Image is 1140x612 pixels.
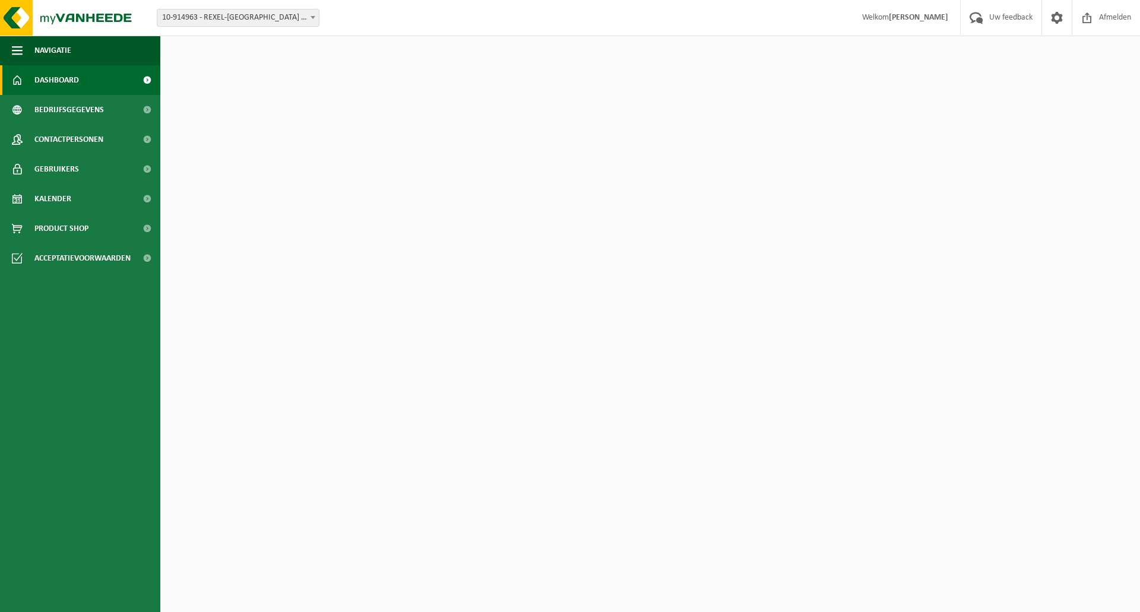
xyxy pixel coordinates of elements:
strong: [PERSON_NAME] [889,13,948,22]
span: Kalender [34,184,71,214]
span: Acceptatievoorwaarden [34,243,131,273]
span: Navigatie [34,36,71,65]
span: Product Shop [34,214,88,243]
span: Gebruikers [34,154,79,184]
span: 10-914963 - REXEL-PISCAER - MECHELEN [157,9,319,26]
span: 10-914963 - REXEL-PISCAER - MECHELEN [157,9,319,27]
span: Bedrijfsgegevens [34,95,104,125]
span: Dashboard [34,65,79,95]
span: Contactpersonen [34,125,103,154]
